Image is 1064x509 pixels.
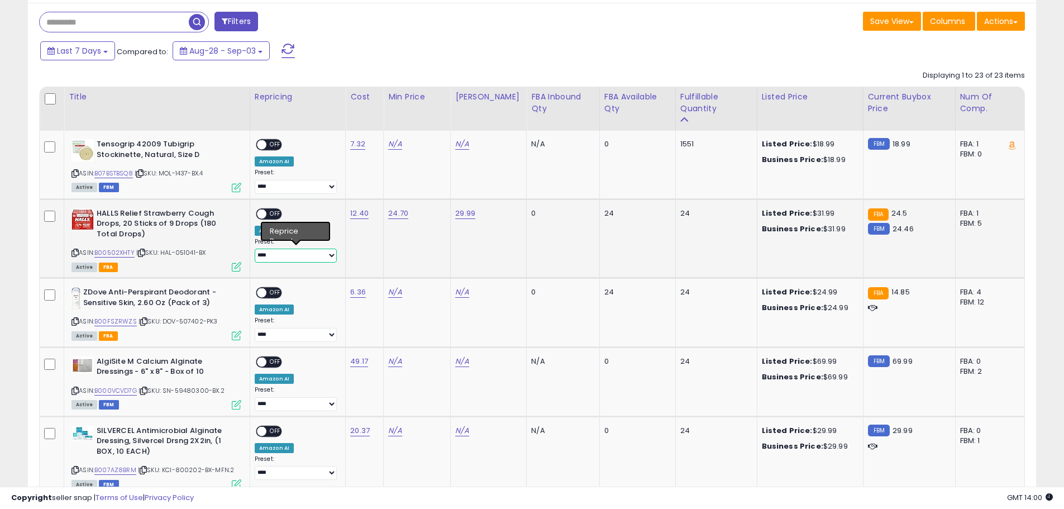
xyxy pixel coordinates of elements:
div: 24 [680,356,748,367]
a: N/A [455,356,469,367]
small: FBM [868,223,890,235]
div: Num of Comp. [960,91,1020,115]
span: FBA [99,331,118,341]
b: Business Price: [762,223,823,234]
b: Listed Price: [762,356,813,367]
a: B07BSTBSQ8 [94,169,133,178]
span: 24.5 [891,208,908,218]
div: Title [69,91,245,103]
b: Business Price: [762,372,823,382]
div: Displaying 1 to 23 of 23 items [923,70,1025,81]
b: SILVERCEL Antimicrobial Alginate Dressing, Silvercel Drsng 2X2in, (1 BOX, 10 EACH) [97,426,232,460]
span: OFF [266,426,284,436]
span: All listings currently available for purchase on Amazon [71,400,97,410]
div: FBA inbound Qty [531,91,594,115]
strong: Copyright [11,492,52,503]
div: Fulfillable Quantity [680,91,752,115]
div: Current Buybox Price [868,91,951,115]
div: FBM: 5 [960,218,1016,229]
span: FBM [99,183,119,192]
a: 6.36 [350,287,366,298]
div: $69.99 [762,372,855,382]
div: 0 [531,287,590,297]
small: FBA [868,208,889,221]
div: 1551 [680,139,748,149]
div: ASIN: [71,139,241,191]
span: Columns [930,16,965,27]
span: | SKU: DOV-507402-PK3 [139,317,218,326]
div: Preset: [255,169,337,194]
img: 41euLw7PuRL._SL40_.jpg [71,426,94,441]
div: FBA: 0 [960,356,1016,367]
a: Privacy Policy [145,492,194,503]
span: All listings currently available for purchase on Amazon [71,331,97,341]
div: Preset: [255,386,337,411]
div: 24 [604,208,667,218]
a: 49.17 [350,356,368,367]
span: OFF [266,288,284,298]
div: 24 [680,208,748,218]
div: N/A [531,356,590,367]
a: 7.32 [350,139,365,150]
button: Aug-28 - Sep-03 [173,41,270,60]
a: N/A [455,287,469,298]
b: Listed Price: [762,139,813,149]
span: 18.99 [893,139,910,149]
a: B00502XHTY [94,248,135,258]
div: Cost [350,91,379,103]
button: Columns [923,12,975,31]
div: [PERSON_NAME] [455,91,522,103]
img: 31czoaRet8L._SL40_.jpg [71,356,94,373]
b: Listed Price: [762,287,813,297]
small: FBM [868,138,890,150]
b: ZDove Anti-Perspirant Deodorant - Sensitive Skin, 2.60 Oz (Pack of 3) [83,287,219,311]
span: 69.99 [893,356,913,367]
div: Repricing [255,91,341,103]
div: FBA: 1 [960,139,1016,149]
div: ASIN: [71,287,241,339]
div: FBA Available Qty [604,91,671,115]
span: | SKU: SN-59480300-BX.2 [139,386,225,395]
div: $24.99 [762,303,855,313]
div: N/A [531,139,590,149]
span: OFF [266,209,284,218]
div: 24 [680,426,748,436]
b: AlgiSite M Calcium Alginate Dressings - 6" x 8" - Box of 10 [97,356,232,380]
b: Business Price: [762,441,823,451]
div: FBM: 12 [960,297,1016,307]
div: 0 [604,356,667,367]
b: HALLS Relief Strawberry Cough Drops, 20 Sticks of 9 Drops (180 Total Drops) [97,208,232,242]
div: Amazon AI [255,226,294,236]
span: All listings currently available for purchase on Amazon [71,263,97,272]
a: 12.40 [350,208,369,219]
div: FBM: 0 [960,149,1016,159]
img: 41+jB0PTMBS._SL40_.jpg [71,139,94,161]
span: OFF [266,357,284,367]
div: 0 [604,139,667,149]
span: Compared to: [117,46,168,57]
button: Actions [977,12,1025,31]
div: $31.99 [762,224,855,234]
a: B000VCVD7G [94,386,137,396]
div: 0 [604,426,667,436]
div: 0 [531,208,590,218]
a: 20.37 [350,425,370,436]
a: N/A [455,139,469,150]
div: FBA: 4 [960,287,1016,297]
b: Listed Price: [762,208,813,218]
div: $29.99 [762,426,855,436]
div: FBA: 0 [960,426,1016,436]
small: FBM [868,355,890,367]
a: Terms of Use [96,492,143,503]
button: Save View [863,12,921,31]
b: Business Price: [762,154,823,165]
span: 2025-09-11 14:00 GMT [1007,492,1053,503]
div: FBM: 2 [960,367,1016,377]
div: ASIN: [71,356,241,408]
b: Tensogrip 42009 Tubigrip Stockinette, Natural, Size D [97,139,232,163]
div: FBM: 1 [960,436,1016,446]
div: $29.99 [762,441,855,451]
a: B00FSZRWZS [94,317,137,326]
div: Amazon AI [255,156,294,167]
div: 24 [604,287,667,297]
